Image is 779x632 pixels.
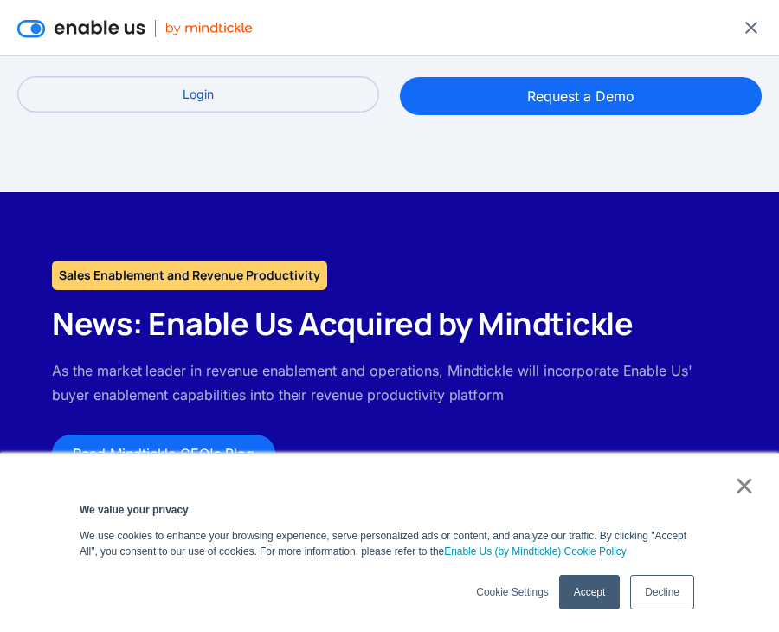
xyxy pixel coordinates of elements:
[471,180,779,632] iframe: Qualified Messenger
[80,504,189,516] strong: We value your privacy
[52,358,727,407] p: As the market leader in revenue enablement and operations, Mindtickle will incorporate Enable Us'...
[17,76,379,113] a: Login
[80,528,699,559] p: We use cookies to enhance your browsing experience, serve personalized ads or content, and analyz...
[52,261,327,290] h1: Sales Enablement and Revenue Productivity
[400,77,762,115] a: Request a Demo
[52,304,633,345] h2: News: Enable Us Acquired by Mindtickle
[52,435,275,473] a: Read Mindtickle CEO's Blog
[444,544,627,559] a: Enable Us (by Mindtickle) Cookie Policy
